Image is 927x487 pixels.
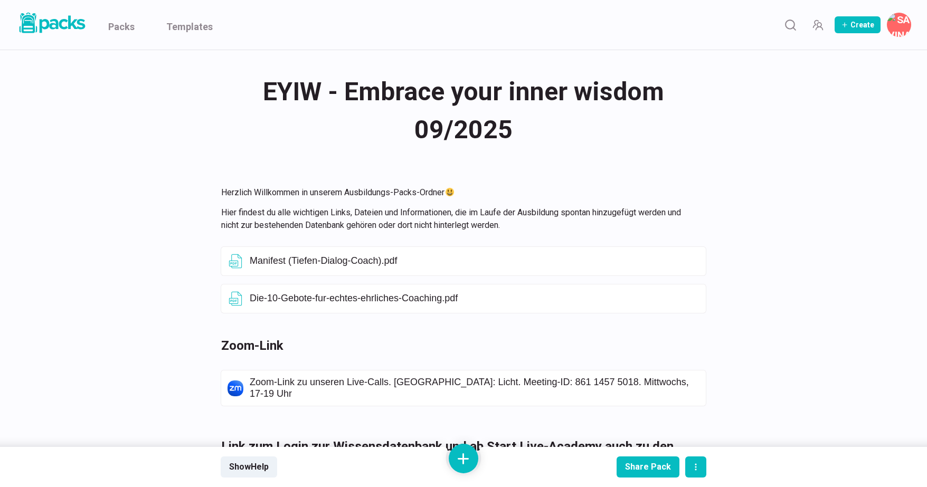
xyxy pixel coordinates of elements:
button: ShowHelp [221,456,277,478]
img: 😃 [446,188,454,196]
p: Hier findest du alle wichtigen Links, Dateien und Informationen, die im Laufe der Ausbildung spon... [221,206,693,232]
p: Die-10-Gebote-fur-echtes-ehrliches-Coaching.pdf [250,293,699,304]
h3: Link zum Login zur Wissensdatenbank und ab Start Live-Academy auch zu den Aufzeichnungen [221,437,693,475]
button: actions [685,456,706,478]
img: Packs logo [16,11,87,35]
a: Packs logo [16,11,87,39]
span: EYIW - Embrace your inner wisdom 09/2025 [221,71,706,150]
div: Share Pack [625,462,671,472]
img: link icon [228,380,243,396]
button: Create Pack [835,16,881,33]
p: Zoom-Link zu unseren Live-Calls. [GEOGRAPHIC_DATA]: Licht. Meeting-ID: 861 1457 5018. Mittwochs, ... [250,377,699,399]
p: Manifest (Tiefen-Dialog-Coach).pdf [250,255,699,267]
button: Savina Tilmann [887,13,911,37]
h3: Zoom-Link [221,336,693,355]
button: Manage Team Invites [807,14,828,35]
button: Share Pack [617,456,679,478]
p: Herzlich Willkommen in unserem Ausbildungs-Packs-Ordner [221,186,693,199]
button: Search [780,14,801,35]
